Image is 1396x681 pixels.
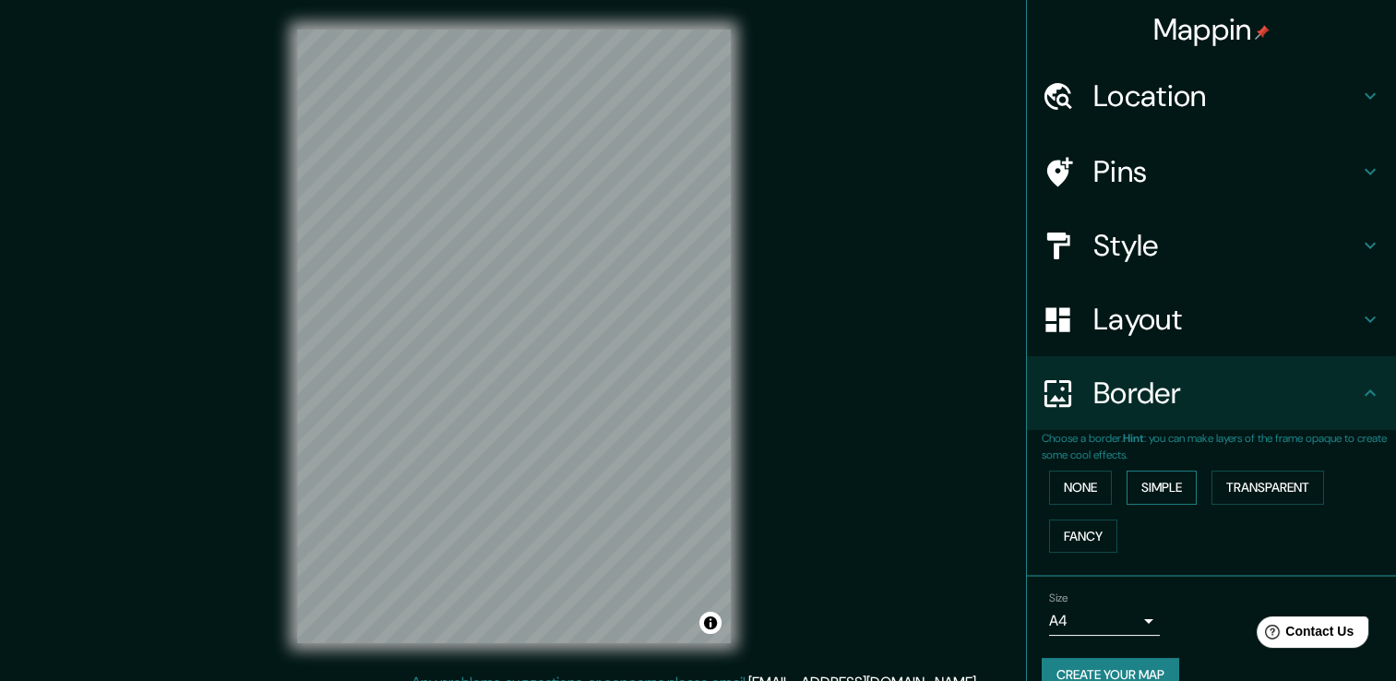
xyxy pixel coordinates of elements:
[1127,471,1197,505] button: Simple
[1093,301,1359,338] h4: Layout
[1153,11,1271,48] h4: Mappin
[1049,606,1160,636] div: A4
[1027,356,1396,430] div: Border
[1027,59,1396,133] div: Location
[1093,375,1359,412] h4: Border
[1027,209,1396,282] div: Style
[297,30,731,643] canvas: Map
[1232,609,1376,661] iframe: Help widget launcher
[1211,471,1324,505] button: Transparent
[1027,282,1396,356] div: Layout
[1123,431,1144,446] b: Hint
[1049,471,1112,505] button: None
[1027,135,1396,209] div: Pins
[1049,591,1068,606] label: Size
[1255,25,1270,40] img: pin-icon.png
[699,612,722,634] button: Toggle attribution
[1093,78,1359,114] h4: Location
[1049,520,1117,554] button: Fancy
[1042,430,1396,463] p: Choose a border. : you can make layers of the frame opaque to create some cool effects.
[1093,227,1359,264] h4: Style
[1093,153,1359,190] h4: Pins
